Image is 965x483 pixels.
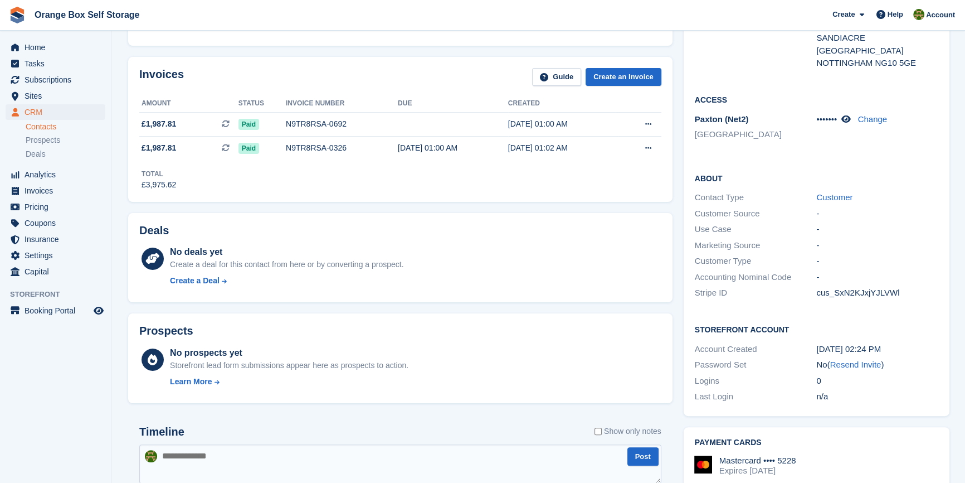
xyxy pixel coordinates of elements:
[26,149,46,160] span: Deals
[926,9,955,21] span: Account
[6,40,105,55] a: menu
[594,426,661,437] label: Show only notes
[695,239,817,252] div: Marketing Source
[586,68,661,86] a: Create an Invoice
[6,303,105,318] a: menu
[6,199,105,215] a: menu
[816,32,938,45] div: SANDIACRE
[25,56,91,71] span: Tasks
[816,45,938,57] div: [GEOGRAPHIC_DATA]
[695,191,817,204] div: Contact Type
[170,376,212,388] div: Learn More
[286,118,398,130] div: N9TR8RSA-0692
[25,215,91,231] span: Coupons
[508,118,618,130] div: [DATE] 01:00 AM
[830,360,881,369] a: Resend Invite
[6,264,105,279] a: menu
[26,135,60,146] span: Prospects
[695,20,817,70] div: Address
[92,304,105,317] a: Preview store
[695,375,817,388] div: Logins
[286,95,398,113] th: Invoice number
[25,167,91,182] span: Analytics
[857,114,887,124] a: Change
[238,119,259,130] span: Paid
[695,359,817,371] div: Password Set
[816,343,938,356] div: [DATE] 02:24 PM
[816,287,938,300] div: cus_SxN2KJxjYJLVWl
[6,56,105,71] a: menu
[238,95,286,113] th: Status
[695,390,817,403] div: Last Login
[25,248,91,263] span: Settings
[888,9,903,20] span: Help
[6,231,105,247] a: menu
[25,88,91,104] span: Sites
[30,6,144,24] a: Orange Box Self Storage
[25,72,91,88] span: Subscriptions
[170,259,403,271] div: Create a deal for this contact from here or by converting a prospect.
[594,426,602,437] input: Show only notes
[238,143,259,154] span: Paid
[26,122,105,132] a: Contacts
[398,95,508,113] th: Due
[695,271,817,284] div: Accounting Nominal Code
[26,148,105,160] a: Deals
[170,360,408,371] div: Storefront lead form submissions appear here as prospects to action.
[816,255,938,268] div: -
[695,128,817,141] li: [GEOGRAPHIC_DATA]
[832,9,855,20] span: Create
[10,289,111,300] span: Storefront
[6,88,105,104] a: menu
[827,360,884,369] span: ( )
[816,207,938,220] div: -
[695,255,817,268] div: Customer Type
[286,142,398,154] div: N9TR8RSA-0326
[142,179,176,191] div: £3,975.62
[145,450,157,462] img: Sarah
[139,426,184,438] h2: Timeline
[816,114,837,124] span: •••••••
[695,287,817,300] div: Stripe ID
[25,183,91,199] span: Invoices
[816,271,938,284] div: -
[6,248,105,263] a: menu
[170,275,220,287] div: Create a Deal
[508,142,618,154] div: [DATE] 01:02 AM
[719,456,796,466] div: Mastercard •••• 5228
[139,325,193,337] h2: Prospects
[6,215,105,231] a: menu
[6,104,105,120] a: menu
[816,223,938,236] div: -
[139,68,184,86] h2: Invoices
[816,239,938,252] div: -
[6,167,105,182] a: menu
[695,223,817,236] div: Use Case
[139,95,238,113] th: Amount
[816,57,938,70] div: NOTTINGHAM NG10 5GE
[6,183,105,199] a: menu
[170,275,403,287] a: Create a Deal
[695,438,938,447] h2: Payment cards
[816,375,938,388] div: 0
[170,346,408,360] div: No prospects yet
[816,192,852,202] a: Customer
[170,376,408,388] a: Learn More
[719,466,796,476] div: Expires [DATE]
[627,447,659,466] button: Post
[142,118,176,130] span: £1,987.81
[25,231,91,247] span: Insurance
[25,199,91,215] span: Pricing
[142,142,176,154] span: £1,987.81
[532,68,581,86] a: Guide
[25,303,91,318] span: Booking Portal
[9,7,26,23] img: stora-icon-8386f47178a22dfd0bd8f6a31ec36ba5ce8667c1dd55bd0f319d3a0aa187defe.svg
[816,390,938,403] div: n/a
[695,172,938,183] h2: About
[25,264,91,279] span: Capital
[508,95,618,113] th: Created
[26,134,105,146] a: Prospects
[816,359,938,371] div: No
[142,169,176,179] div: Total
[695,114,749,124] span: Paxton (Net2)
